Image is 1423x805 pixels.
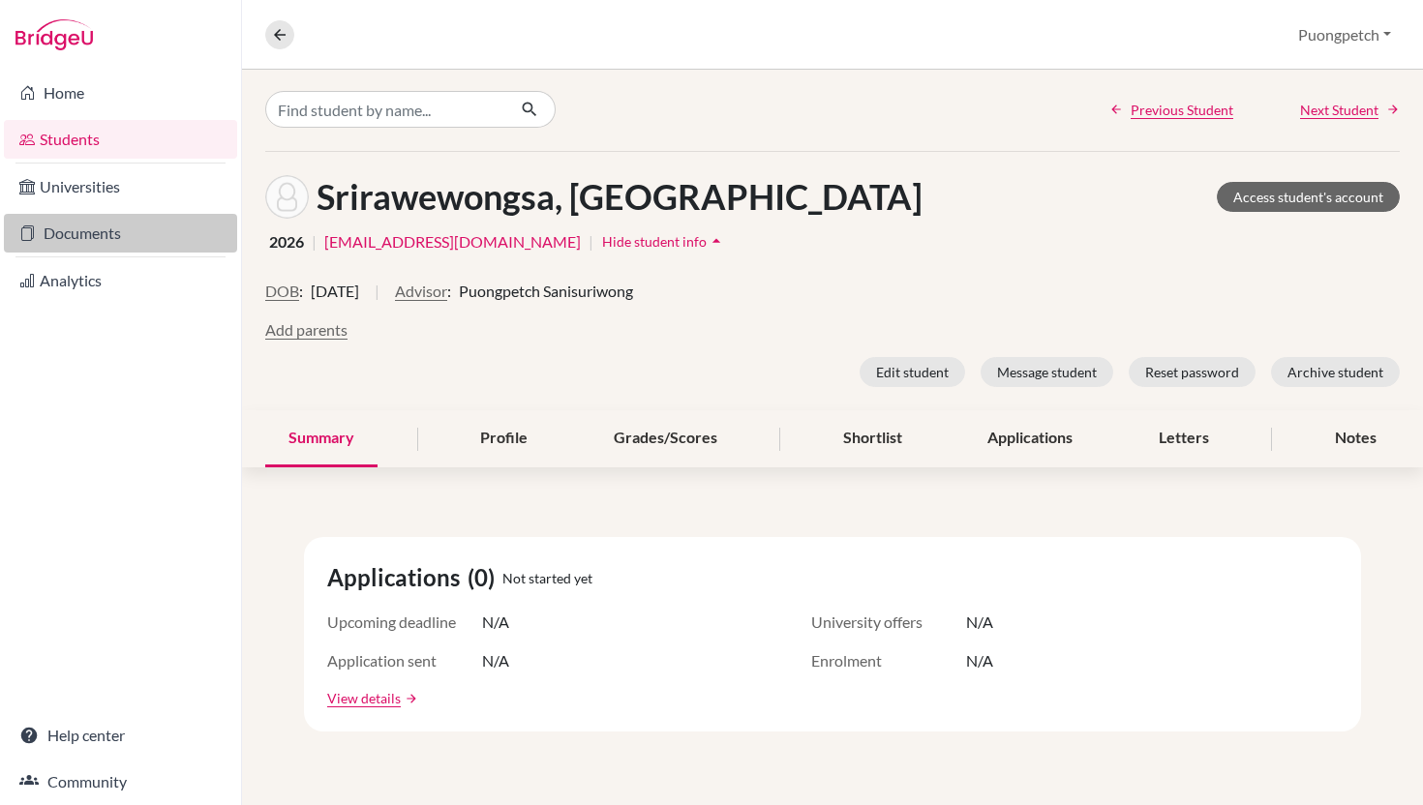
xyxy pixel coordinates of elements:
span: Enrolment [811,649,966,672]
span: N/A [966,649,993,672]
div: Summary [265,410,378,467]
div: Profile [457,410,551,467]
button: Puongpetch [1289,16,1400,53]
a: Students [4,120,237,159]
span: Not started yet [502,568,592,588]
span: | [589,230,593,253]
span: | [375,280,379,318]
span: Upcoming deadline [327,611,482,634]
button: Reset password [1129,357,1256,387]
span: | [312,230,317,253]
div: Letters [1135,410,1232,467]
button: Archive student [1271,357,1400,387]
span: (0) [468,560,502,595]
span: N/A [966,611,993,634]
a: [EMAIL_ADDRESS][DOMAIN_NAME] [324,230,581,253]
div: Applications [964,410,1096,467]
div: Shortlist [820,410,925,467]
span: N/A [482,611,509,634]
span: [DATE] [311,280,359,303]
span: Previous Student [1131,100,1233,120]
a: Access student's account [1217,182,1400,212]
button: Edit student [860,357,965,387]
a: arrow_forward [401,692,418,705]
span: 2026 [269,230,304,253]
span: N/A [482,649,509,672]
a: View details [327,688,401,708]
span: Next Student [1300,100,1378,120]
a: Next Student [1300,100,1400,120]
a: Home [4,74,237,112]
div: Grades/Scores [590,410,741,467]
span: Puongpetch Sanisuriwong [459,280,633,303]
span: University offers [811,611,966,634]
img: Jedhapat Srirawewongsa's avatar [265,175,309,219]
span: : [447,280,451,303]
button: Message student [981,357,1113,387]
a: Community [4,762,237,801]
a: Help center [4,716,237,755]
h1: Srirawewongsa, [GEOGRAPHIC_DATA] [317,176,923,218]
input: Find student by name... [265,91,505,128]
button: DOB [265,280,299,303]
a: Previous Student [1109,100,1233,120]
a: Analytics [4,261,237,300]
span: Application sent [327,649,482,672]
img: Bridge-U [15,19,93,50]
button: Add parents [265,318,348,342]
span: : [299,280,303,303]
i: arrow_drop_up [707,231,726,251]
a: Universities [4,167,237,206]
span: Applications [327,560,468,595]
div: Notes [1312,410,1400,467]
button: Advisor [395,280,447,303]
button: Hide student infoarrow_drop_up [601,226,727,256]
a: Documents [4,214,237,253]
span: Hide student info [602,233,707,250]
